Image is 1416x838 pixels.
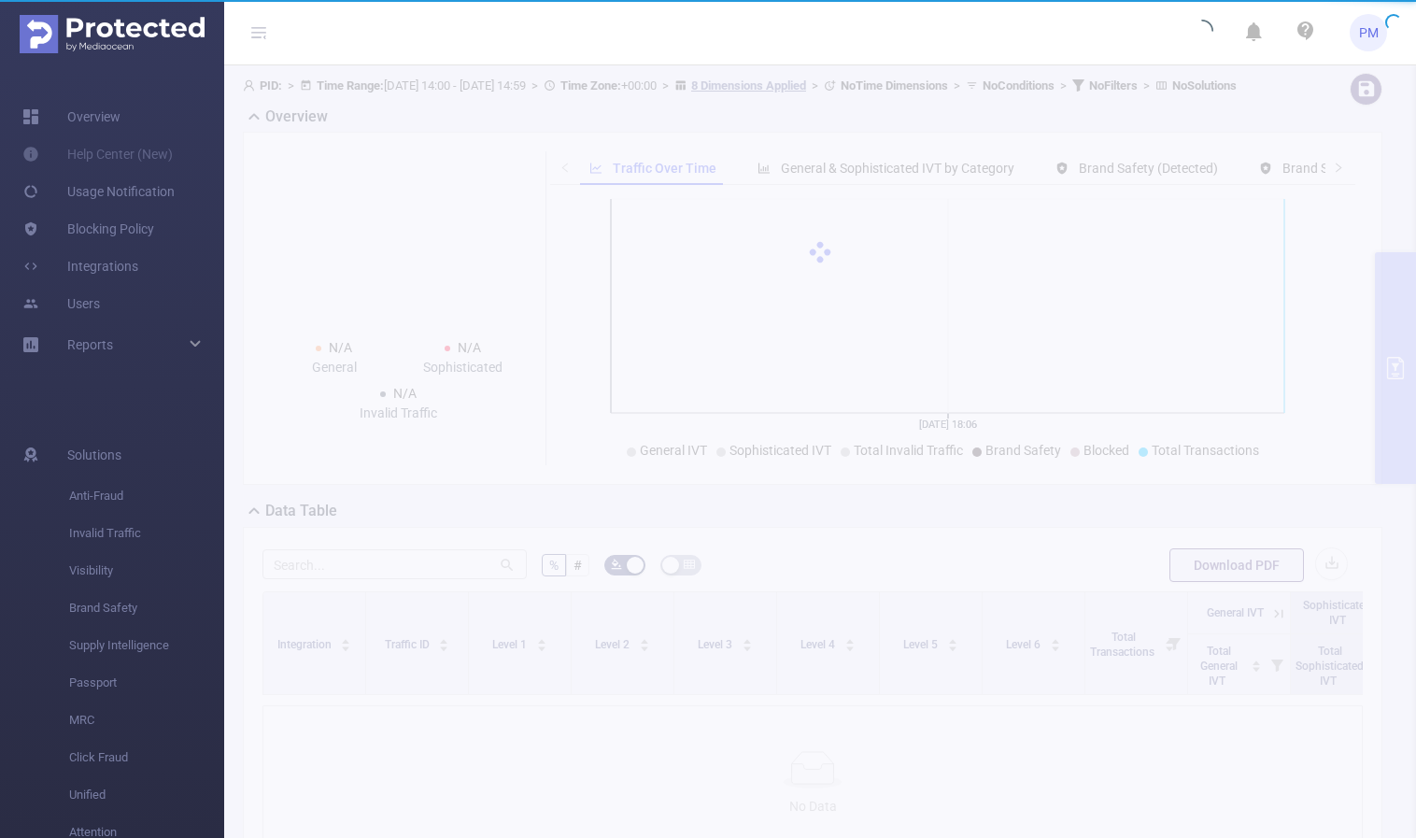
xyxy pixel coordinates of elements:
[69,739,224,776] span: Click Fraud
[69,589,224,627] span: Brand Safety
[69,702,224,739] span: MRC
[22,98,120,135] a: Overview
[69,776,224,814] span: Unified
[67,436,121,474] span: Solutions
[69,552,224,589] span: Visibility
[20,15,205,53] img: Protected Media
[22,173,175,210] a: Usage Notification
[1359,14,1379,51] span: PM
[67,326,113,363] a: Reports
[69,627,224,664] span: Supply Intelligence
[69,515,224,552] span: Invalid Traffic
[69,664,224,702] span: Passport
[1191,20,1213,46] i: icon: loading
[67,337,113,352] span: Reports
[22,210,154,248] a: Blocking Policy
[22,285,100,322] a: Users
[69,477,224,515] span: Anti-Fraud
[22,248,138,285] a: Integrations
